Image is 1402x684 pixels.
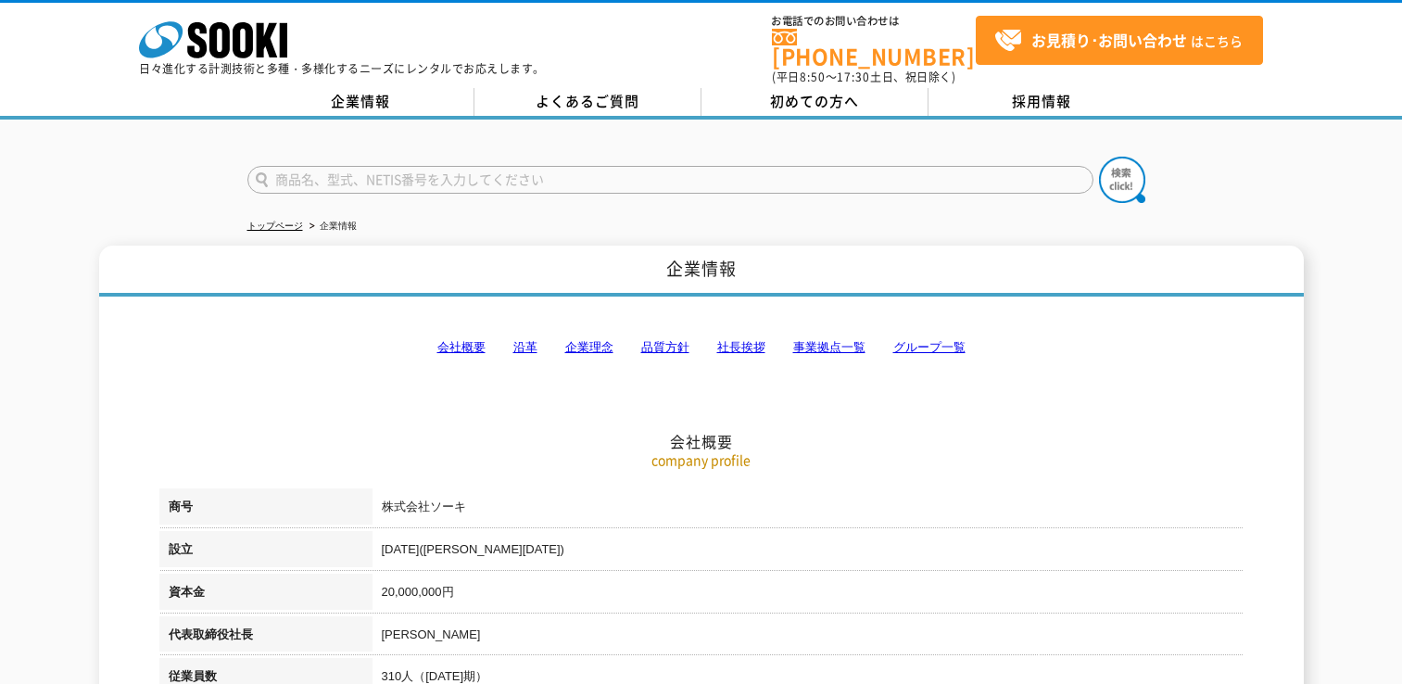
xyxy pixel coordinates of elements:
th: 代表取締役社長 [159,616,373,659]
th: 設立 [159,531,373,574]
a: 企業理念 [565,340,613,354]
a: [PHONE_NUMBER] [772,29,976,67]
span: はこちら [994,27,1243,55]
td: [PERSON_NAME] [373,616,1244,659]
td: 株式会社ソーキ [373,488,1244,531]
a: 初めての方へ [701,88,928,116]
span: (平日 ～ 土日、祝日除く) [772,69,955,85]
p: 日々進化する計測技術と多種・多様化するニーズにレンタルでお応えします。 [139,63,545,74]
span: お電話でのお問い合わせは [772,16,976,27]
strong: お見積り･お問い合わせ [1031,29,1187,51]
h2: 会社概要 [159,247,1244,451]
a: 社長挨拶 [717,340,765,354]
td: 20,000,000円 [373,574,1244,616]
input: 商品名、型式、NETIS番号を入力してください [247,166,1093,194]
span: 初めての方へ [770,91,859,111]
span: 8:50 [800,69,826,85]
a: お見積り･お問い合わせはこちら [976,16,1263,65]
a: よくあるご質問 [474,88,701,116]
a: 企業情報 [247,88,474,116]
a: 事業拠点一覧 [793,340,865,354]
h1: 企業情報 [99,246,1304,297]
a: 沿革 [513,340,537,354]
a: トップページ [247,221,303,231]
a: グループ一覧 [893,340,966,354]
td: [DATE]([PERSON_NAME][DATE]) [373,531,1244,574]
li: 企業情報 [306,217,357,236]
a: 会社概要 [437,340,486,354]
img: btn_search.png [1099,157,1145,203]
p: company profile [159,450,1244,470]
span: 17:30 [837,69,870,85]
a: 品質方針 [641,340,689,354]
th: 商号 [159,488,373,531]
th: 資本金 [159,574,373,616]
a: 採用情報 [928,88,1156,116]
